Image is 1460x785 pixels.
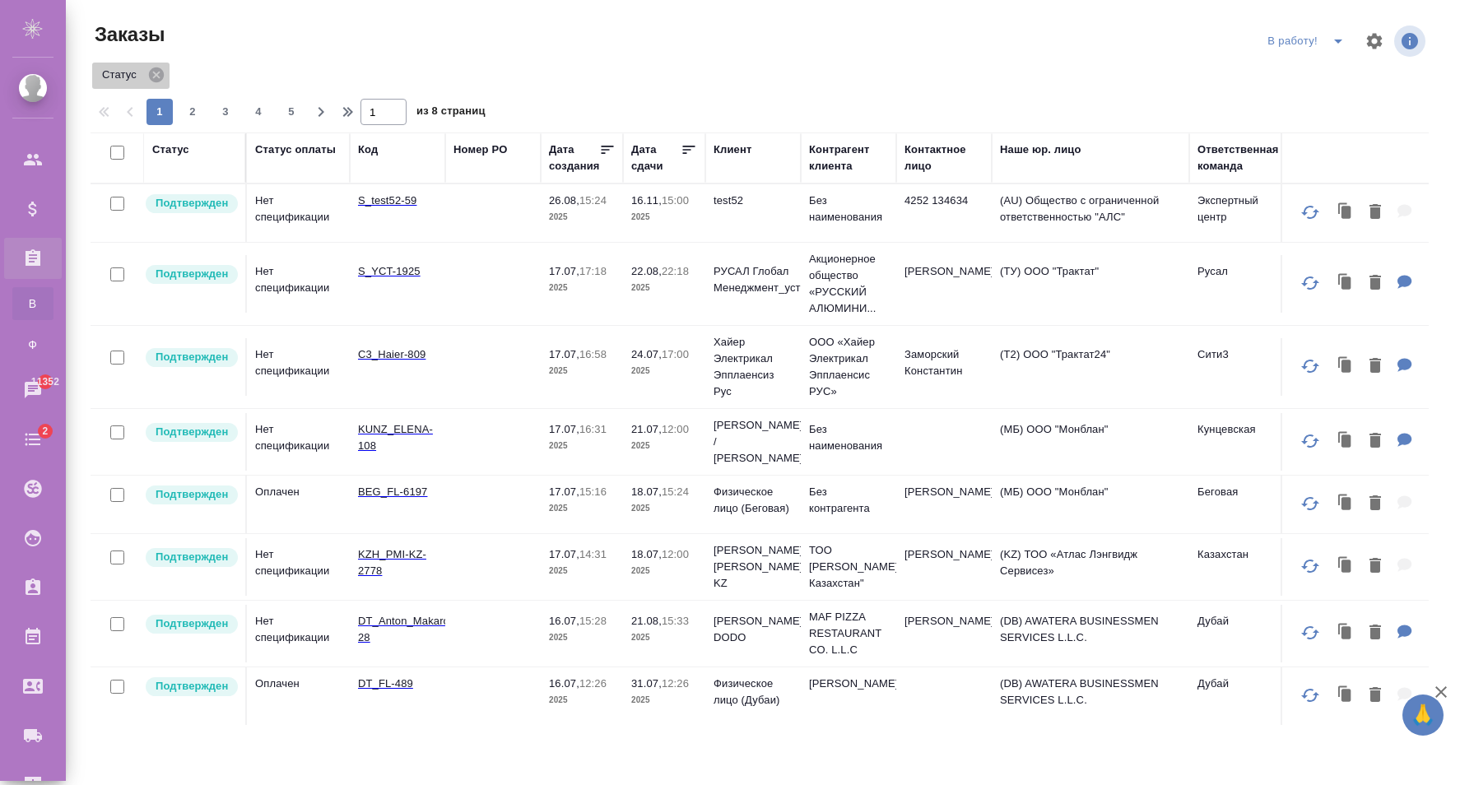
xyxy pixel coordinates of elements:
button: Клонировать [1330,267,1361,300]
span: Заказы [91,21,165,48]
p: 12:26 [579,677,607,690]
p: 17.07, [549,485,579,498]
div: Статус оплаты [255,142,336,158]
p: Хайер Электрикал Эпплаенсиз Рус [714,334,793,400]
td: [PERSON_NAME] [896,605,992,662]
p: 2025 [549,629,615,646]
div: Клиент [714,142,751,158]
button: Удалить [1361,487,1389,521]
button: 🙏 [1402,694,1444,736]
p: 15:00 [662,194,689,207]
p: DT_FL-489 [358,676,437,692]
p: 2025 [549,280,615,296]
p: Без контрагента [809,484,888,517]
p: Физическое лицо (Дубаи) [714,676,793,708]
button: Обновить [1290,346,1330,386]
span: Посмотреть информацию [1394,26,1429,57]
button: Клонировать [1330,487,1361,521]
p: Физическое лицо (Беговая) [714,484,793,517]
button: 2 [179,99,206,125]
td: (AU) Общество с ограниченной ответственностью "АЛС" [992,184,1189,242]
td: Нет спецификации [247,605,350,662]
button: Обновить [1290,193,1330,232]
p: ТОО [PERSON_NAME] Казахстан" [809,542,888,592]
p: 22:18 [662,265,689,277]
button: Обновить [1290,421,1330,461]
p: KUNZ_ELENA-108 [358,421,437,454]
p: РУСАЛ Глобал Менеджмент_уст [714,263,793,296]
p: 2025 [631,692,697,708]
a: 2 [4,419,62,460]
p: Подтвержден [156,678,228,694]
span: 3 [212,104,239,120]
button: Клонировать [1330,550,1361,583]
p: BEG_FL-6197 [358,484,437,500]
p: 16:58 [579,348,607,360]
p: 2025 [549,438,615,454]
p: 24.07, [631,348,662,360]
div: Ответственная команда [1197,142,1279,174]
p: Подтвержден [156,486,228,503]
a: 11352 [4,369,62,411]
td: Нет спецификации [247,538,350,596]
span: 4 [245,104,272,120]
td: [PERSON_NAME] [896,476,992,533]
div: Выставляет КМ после уточнения всех необходимых деталей и получения согласия клиента на запуск. С ... [144,613,237,635]
button: Клонировать [1330,616,1361,650]
p: Без наименования [809,193,888,225]
button: Клонировать [1330,679,1361,713]
span: 🙏 [1409,698,1437,732]
td: Кунцевская [1189,413,1285,471]
button: 5 [278,99,305,125]
button: 4 [245,99,272,125]
p: C3_Haier-809 [358,346,437,363]
td: 4252 134634 [896,184,992,242]
div: Выставляет КМ после уточнения всех необходимых деталей и получения согласия клиента на запуск. С ... [144,676,237,698]
td: Нет спецификации [247,184,350,242]
button: Удалить [1361,679,1389,713]
td: Сити3 [1189,338,1285,396]
p: [PERSON_NAME] [PERSON_NAME] KZ [714,542,793,592]
td: Оплачен [247,476,350,533]
p: [PERSON_NAME] [809,676,888,692]
p: KZH_PMI-KZ-2778 [358,546,437,579]
p: 15:16 [579,485,607,498]
p: Подтвержден [156,615,228,632]
span: 11352 [21,374,69,390]
p: 2025 [631,500,697,517]
p: Подтвержден [156,549,228,565]
td: Заморский Константин [896,338,992,396]
p: S_test52-59 [358,193,437,209]
td: Дубай [1189,667,1285,725]
p: 16:31 [579,423,607,435]
p: 2025 [549,363,615,379]
p: 26.08, [549,194,579,207]
td: (МБ) ООО "Монблан" [992,476,1189,533]
p: 15:24 [579,194,607,207]
p: [PERSON_NAME] / [PERSON_NAME] [714,417,793,467]
button: 3 [212,99,239,125]
td: (Т2) ООО "Трактат24" [992,338,1189,396]
p: Подтвержден [156,195,228,211]
button: Обновить [1290,546,1330,586]
p: 18.07, [631,485,662,498]
p: 18.07, [631,548,662,560]
p: Подтвержден [156,266,228,282]
td: [PERSON_NAME] [896,538,992,596]
div: Номер PO [453,142,507,158]
div: Выставляет КМ после уточнения всех необходимых деталей и получения согласия клиента на запуск. С ... [144,421,237,444]
td: Нет спецификации [247,413,350,471]
td: (KZ) ТОО «Атлас Лэнгвидж Сервисез» [992,538,1189,596]
td: Беговая [1189,476,1285,533]
p: 21.07, [631,423,662,435]
span: 5 [278,104,305,120]
p: test52 [714,193,793,209]
div: split button [1263,28,1355,54]
p: 2025 [549,500,615,517]
div: Код [358,142,378,158]
p: 2025 [549,692,615,708]
span: Ф [21,337,45,353]
div: Статус [152,142,189,158]
p: 22.08, [631,265,662,277]
button: Обновить [1290,676,1330,715]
